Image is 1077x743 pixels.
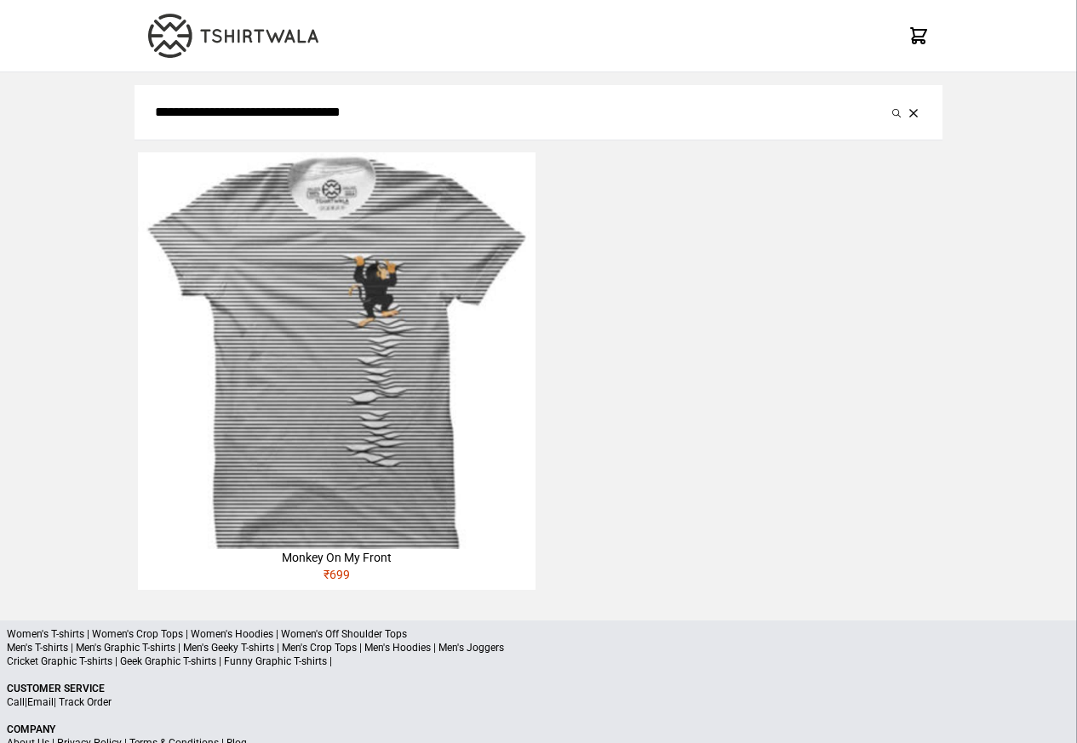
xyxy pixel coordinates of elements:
[27,696,54,708] a: Email
[7,696,25,708] a: Call
[59,696,112,708] a: Track Order
[7,654,1070,668] p: Cricket Graphic T-shirts | Geek Graphic T-shirts | Funny Graphic T-shirts |
[7,682,1070,695] p: Customer Service
[7,695,1070,709] p: | |
[7,627,1070,641] p: Women's T-shirts | Women's Crop Tops | Women's Hoodies | Women's Off Shoulder Tops
[888,102,905,123] button: Submit your search query.
[138,549,535,566] div: Monkey On My Front
[7,641,1070,654] p: Men's T-shirts | Men's Graphic T-shirts | Men's Geeky T-shirts | Men's Crop Tops | Men's Hoodies ...
[148,14,318,58] img: TW-LOGO-400-104.png
[138,152,535,549] img: monkey-climbing-320x320.jpg
[905,102,922,123] button: Clear the search query.
[7,723,1070,736] p: Company
[138,566,535,590] div: ₹ 699
[138,152,535,590] a: Monkey On My Front₹699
